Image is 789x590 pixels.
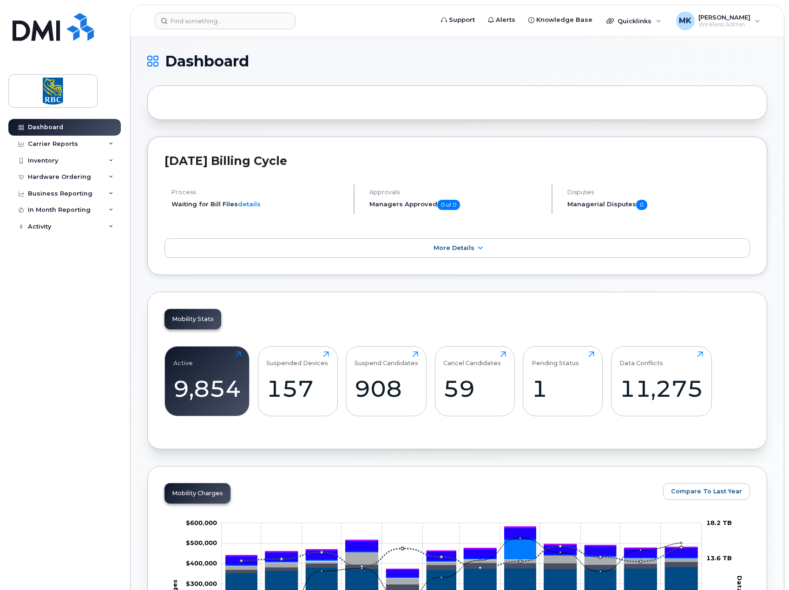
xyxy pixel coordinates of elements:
[369,200,544,210] h5: Managers Approved
[225,528,697,577] g: HST
[355,375,418,402] div: 908
[225,538,697,577] g: GST
[173,351,241,411] a: Active9,854
[619,375,703,402] div: 11,275
[225,552,697,584] g: Cancellation
[706,519,732,526] tspan: 18.2 TB
[266,375,329,402] div: 157
[532,351,594,411] a: Pending Status1
[369,189,544,196] h4: Approvals
[173,351,193,367] div: Active
[186,539,217,547] g: $0
[619,351,663,367] div: Data Conflicts
[165,54,249,68] span: Dashboard
[186,539,217,547] tspan: $500,000
[636,200,647,210] span: 0
[567,200,750,210] h5: Managerial Disputes
[437,200,460,210] span: 0 of 0
[443,375,506,402] div: 59
[706,554,732,562] tspan: 13.6 TB
[355,351,418,367] div: Suspend Candidates
[619,351,703,411] a: Data Conflicts11,275
[171,189,346,196] h4: Process
[171,200,346,209] li: Waiting for Bill Files
[355,351,418,411] a: Suspend Candidates908
[186,519,217,526] g: $0
[186,580,217,587] g: $0
[532,351,579,367] div: Pending Status
[173,375,241,402] div: 9,854
[532,375,594,402] div: 1
[238,200,261,208] a: details
[434,244,474,251] span: More Details
[443,351,506,411] a: Cancel Candidates59
[186,519,217,526] tspan: $600,000
[266,351,328,367] div: Suspended Devices
[186,559,217,567] tspan: $400,000
[164,154,750,168] h2: [DATE] Billing Cycle
[663,483,750,500] button: Compare To Last Year
[186,559,217,567] g: $0
[671,487,742,496] span: Compare To Last Year
[266,351,329,411] a: Suspended Devices157
[186,580,217,587] tspan: $300,000
[443,351,501,367] div: Cancel Candidates
[567,189,750,196] h4: Disputes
